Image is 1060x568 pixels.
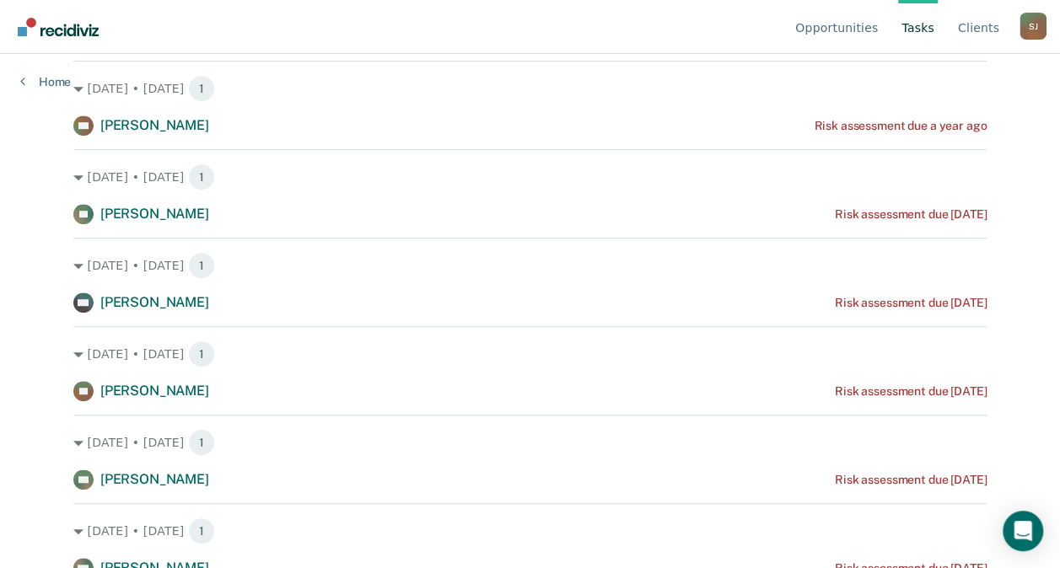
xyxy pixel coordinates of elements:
[835,207,987,222] div: Risk assessment due [DATE]
[835,296,987,310] div: Risk assessment due [DATE]
[188,163,215,190] span: 1
[188,429,215,456] span: 1
[20,74,71,89] a: Home
[100,471,209,487] span: [PERSON_NAME]
[73,252,987,279] div: [DATE] • [DATE] 1
[188,517,215,544] span: 1
[18,18,99,36] img: Recidiviz
[1003,511,1043,551] div: Open Intercom Messenger
[73,163,987,190] div: [DATE] • [DATE] 1
[73,340,987,367] div: [DATE] • [DATE] 1
[188,252,215,279] span: 1
[835,473,987,487] div: Risk assessment due [DATE]
[814,119,987,133] div: Risk assessment due a year ago
[188,340,215,367] span: 1
[1020,13,1047,40] button: Profile dropdown button
[73,75,987,102] div: [DATE] • [DATE] 1
[1020,13,1047,40] div: S J
[188,75,215,102] span: 1
[73,517,987,544] div: [DATE] • [DATE] 1
[100,294,209,310] span: [PERSON_NAME]
[100,383,209,399] span: [PERSON_NAME]
[835,384,987,399] div: Risk assessment due [DATE]
[73,429,987,456] div: [DATE] • [DATE] 1
[100,206,209,222] span: [PERSON_NAME]
[100,117,209,133] span: [PERSON_NAME]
